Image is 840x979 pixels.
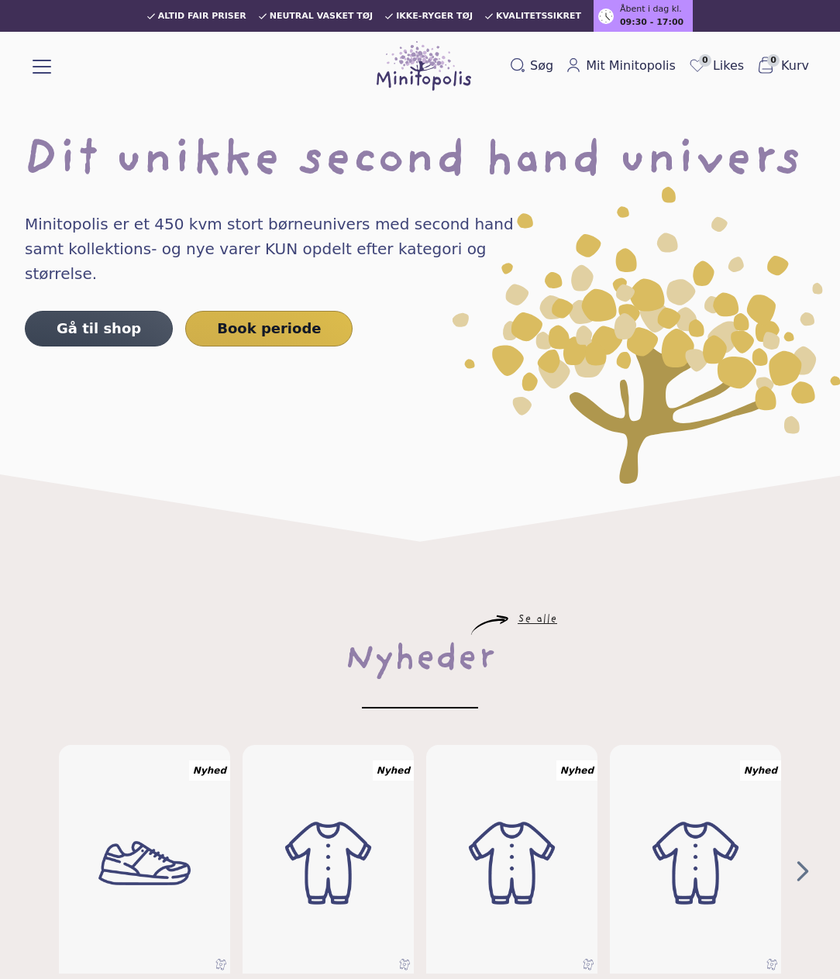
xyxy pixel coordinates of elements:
[767,54,780,67] span: 0
[610,745,781,974] a: BørnetøjBørnetøjNyhed
[620,16,683,29] span: 09:30 - 17:00
[377,41,471,91] img: Minitopolis logo
[504,53,559,78] button: Søg
[699,54,711,67] span: 0
[158,12,246,21] span: Altid fair priser
[270,12,374,21] span: Neutral vasket tøj
[345,636,495,685] div: Nyheder
[781,57,809,75] span: Kurv
[750,53,815,79] button: 0Kurv
[25,311,173,346] a: Gå til shop
[25,212,546,286] h4: Minitopolis er et 450 kvm stort børneunivers med second hand samt kollektions- og nye varer KUN o...
[496,12,581,21] span: Kvalitetssikret
[185,311,353,346] a: Book periode
[530,57,553,75] span: Søg
[740,760,781,781] div: Nyhed
[790,859,815,884] button: Next Page
[396,12,473,21] span: Ikke-ryger tøj
[59,745,230,974] a: minitopolis-no-image-shoes-placeholderminitopolis-no-image-shoes-placeholderNyhed
[518,615,557,625] a: Se alle
[620,3,682,16] span: Åbent i dag kl.
[243,745,414,974] a: BørnetøjBørnetøjNyhed
[373,760,414,781] div: Nyhed
[189,760,230,781] div: Nyhed
[426,745,597,974] a: BørnetøjBørnetøjNyhed
[713,57,744,75] span: Likes
[556,760,597,781] div: Nyhed
[25,137,815,187] h1: Dit unikke second hand univers
[586,57,676,75] span: Mit Minitopolis
[682,53,750,79] a: 0Likes
[559,53,682,78] a: Mit Minitopolis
